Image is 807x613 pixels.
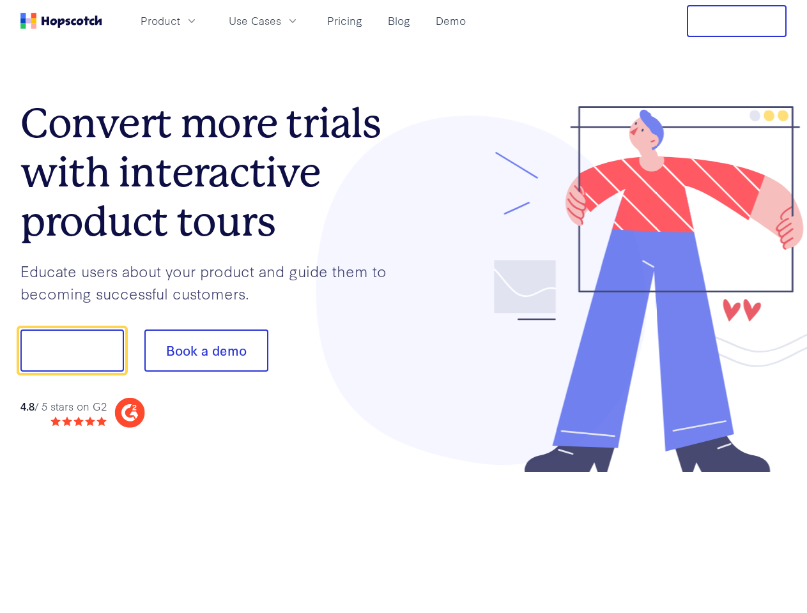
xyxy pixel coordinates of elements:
button: Use Cases [221,10,307,31]
a: Home [20,13,102,29]
a: Blog [383,10,415,31]
a: Pricing [322,10,367,31]
button: Free Trial [687,5,787,37]
button: Book a demo [144,329,268,372]
h1: Convert more trials with interactive product tours [20,99,404,246]
button: Product [133,10,206,31]
p: Educate users about your product and guide them to becoming successful customers. [20,260,404,304]
button: Show me! [20,329,124,372]
a: Demo [431,10,471,31]
div: / 5 stars on G2 [20,398,107,414]
span: Use Cases [229,13,281,29]
strong: 4.8 [20,398,35,413]
span: Product [141,13,180,29]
